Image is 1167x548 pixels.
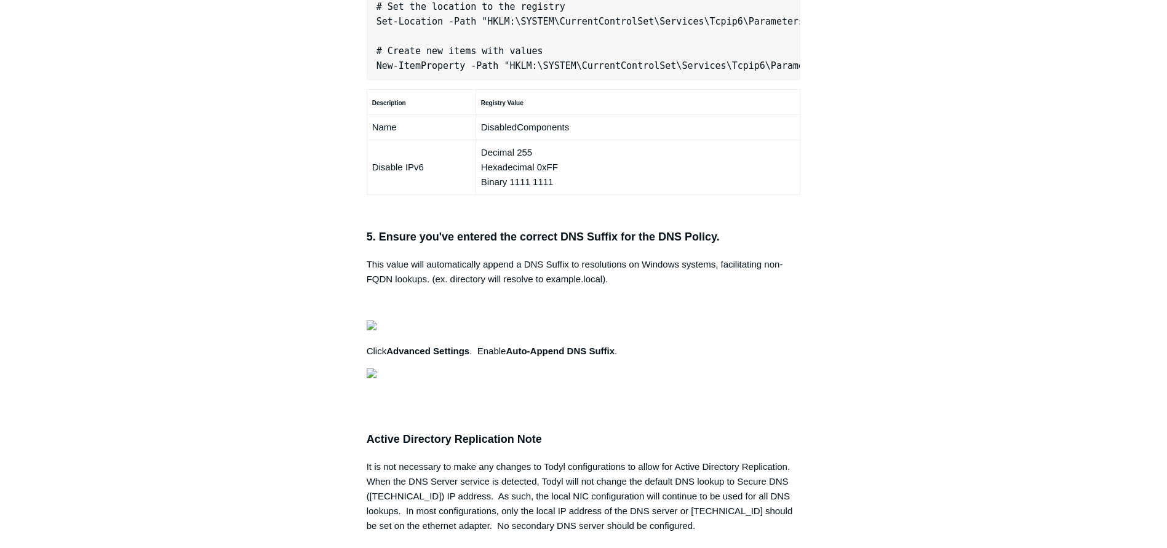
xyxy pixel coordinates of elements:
[367,140,476,195] td: Disable IPv6
[367,459,801,533] div: It is not necessary to make any changes to Todyl configurations to allow for Active Directory Rep...
[372,100,406,106] strong: Description
[386,346,469,356] strong: Advanced Settings
[367,257,801,287] p: This value will automatically append a DNS Suffix to resolutions on Windows systems, facilitating...
[367,344,801,359] p: Click . Enable .
[481,100,524,106] strong: Registry Value
[476,140,800,195] td: Decimal 255 Hexadecimal 0xFF Binary 1111 1111
[367,320,376,330] img: 27414207119379
[367,431,801,448] h3: Active Directory Replication Note
[367,368,376,378] img: 27414169404179
[367,228,801,246] h3: 5. Ensure you've entered the correct DNS Suffix for the DNS Policy.
[506,346,615,356] strong: Auto-Append DNS Suffix
[367,115,476,140] td: Name
[476,115,800,140] td: DisabledComponents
